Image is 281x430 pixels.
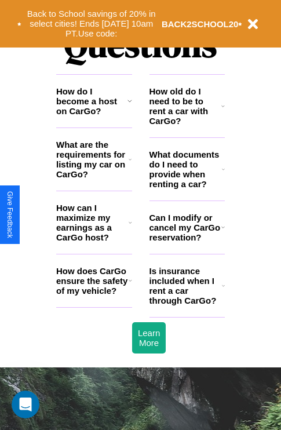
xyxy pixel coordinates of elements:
h3: How do I become a host on CarGo? [56,86,127,116]
iframe: Intercom live chat [12,391,39,418]
h3: How can I maximize my earnings as a CarGo host? [56,203,129,242]
h3: How old do I need to be to rent a car with CarGo? [149,86,222,126]
b: BACK2SCHOOL20 [162,19,239,29]
h3: What are the requirements for listing my car on CarGo? [56,140,129,179]
div: Give Feedback [6,191,14,238]
button: Learn More [132,322,166,354]
h3: Is insurance included when I rent a car through CarGo? [149,266,222,305]
button: Back to School savings of 20% in select cities! Ends [DATE] 10am PT.Use code: [21,6,162,42]
h3: What documents do I need to provide when renting a car? [149,150,222,189]
h3: How does CarGo ensure the safety of my vehicle? [56,266,129,296]
h3: Can I modify or cancel my CarGo reservation? [149,213,221,242]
